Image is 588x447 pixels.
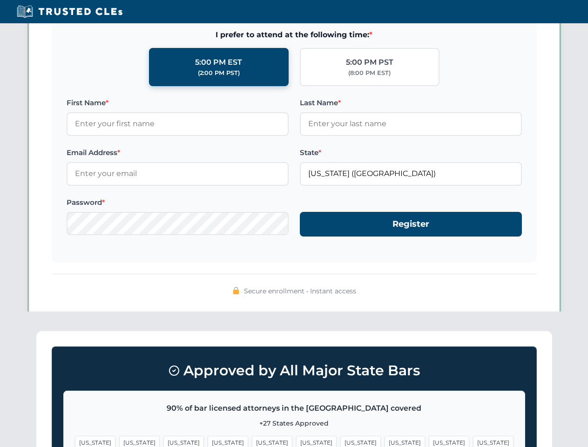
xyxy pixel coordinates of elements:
[300,212,522,237] button: Register
[300,162,522,185] input: Florida (FL)
[67,162,289,185] input: Enter your email
[300,147,522,158] label: State
[300,97,522,108] label: Last Name
[67,29,522,41] span: I prefer to attend at the following time:
[67,147,289,158] label: Email Address
[346,56,393,68] div: 5:00 PM PST
[67,112,289,135] input: Enter your first name
[244,286,356,296] span: Secure enrollment • Instant access
[195,56,242,68] div: 5:00 PM EST
[300,112,522,135] input: Enter your last name
[75,402,514,414] p: 90% of bar licensed attorneys in the [GEOGRAPHIC_DATA] covered
[67,97,289,108] label: First Name
[232,287,240,294] img: 🔒
[75,418,514,428] p: +27 States Approved
[67,197,289,208] label: Password
[198,68,240,78] div: (2:00 PM PST)
[348,68,391,78] div: (8:00 PM EST)
[14,5,125,19] img: Trusted CLEs
[63,358,525,383] h3: Approved by All Major State Bars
